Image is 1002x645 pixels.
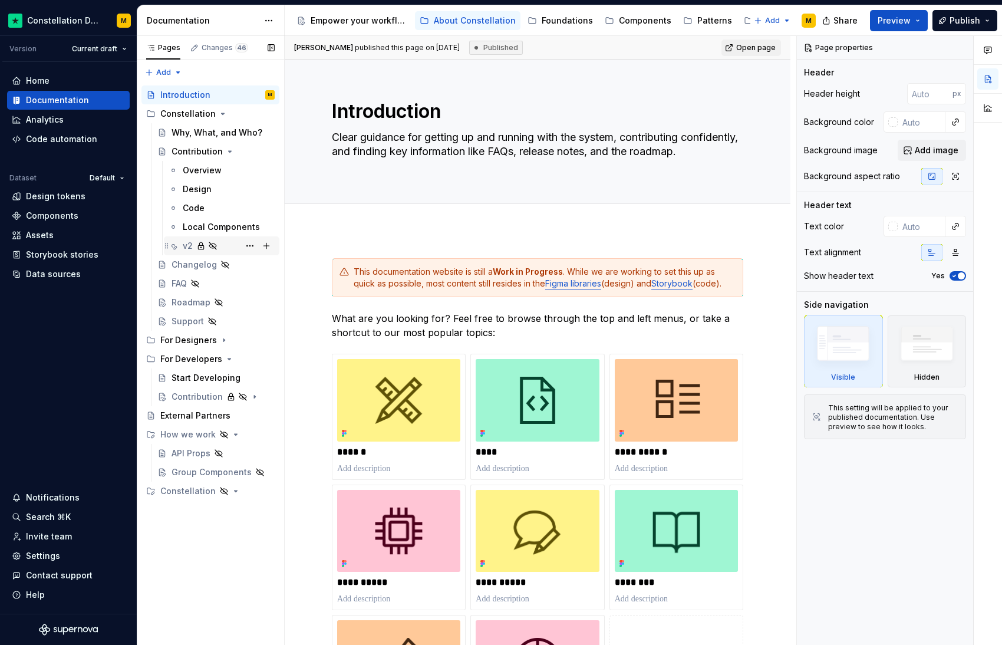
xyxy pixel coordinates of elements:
[183,240,193,252] div: v2
[804,67,834,78] div: Header
[153,463,279,482] a: Group Components
[164,161,279,180] a: Overview
[476,490,599,572] img: a597d68f-9b62-4c4c-b750-6e5dd9aceab0.png
[7,245,130,264] a: Storybook stories
[141,425,279,444] div: How we work
[651,278,693,288] a: Storybook
[950,15,980,27] span: Publish
[172,315,204,327] div: Support
[153,274,279,293] a: FAQ
[172,391,223,403] div: Contribution
[765,16,780,25] span: Add
[7,585,130,604] button: Help
[804,144,878,156] div: Background image
[172,297,210,308] div: Roadmap
[26,210,78,222] div: Components
[931,271,945,281] label: Yes
[141,64,186,81] button: Add
[160,108,216,120] div: Constellation
[164,180,279,199] a: Design
[164,199,279,218] a: Code
[952,89,961,98] p: px
[750,12,795,29] button: Add
[600,11,676,30] a: Components
[235,43,248,52] span: 46
[84,170,130,186] button: Default
[7,187,130,206] a: Design tokens
[292,9,748,32] div: Page tree
[160,334,217,346] div: For Designers
[172,466,252,478] div: Group Components
[153,123,279,142] a: Why, What, and Who?
[434,15,516,27] div: About Constellation
[146,43,180,52] div: Pages
[476,359,599,442] img: b683ce49-1e77-4243-8d74-05956626e930.png
[7,110,130,129] a: Analytics
[736,43,776,52] span: Open page
[721,40,781,56] a: Open page
[153,142,279,161] a: Contribution
[329,97,741,126] textarea: Introduction
[898,111,945,133] input: Auto
[828,403,958,432] div: This setting will be applied to your published documentation. Use preview to see how it looks.
[7,547,130,565] a: Settings
[354,266,736,289] div: This documentation website is still a . While we are working to set this up as quick as possible,...
[26,133,97,145] div: Code automation
[172,372,240,384] div: Start Developing
[141,350,279,368] div: For Developers
[183,164,222,176] div: Overview
[7,488,130,507] button: Notifications
[833,15,858,27] span: Share
[739,11,822,30] a: Best Practices
[804,199,852,211] div: Header text
[804,116,874,128] div: Background color
[415,11,520,30] a: About Constellation
[67,41,132,57] button: Current draft
[26,589,45,601] div: Help
[26,268,81,280] div: Data sources
[172,127,262,139] div: Why, What, and Who?
[804,170,900,182] div: Background aspect ratio
[183,221,260,233] div: Local Components
[8,14,22,28] img: d602db7a-5e75-4dfe-a0a4-4b8163c7bad2.png
[619,15,671,27] div: Components
[311,15,408,27] div: Empower your workflow. Build incredible experiences.
[804,270,874,282] div: Show header text
[202,43,248,52] div: Changes
[141,85,279,501] div: Page tree
[7,265,130,284] a: Data sources
[147,15,258,27] div: Documentation
[164,218,279,236] a: Local Components
[153,368,279,387] a: Start Developing
[545,278,601,288] a: Figma libraries
[156,68,171,77] span: Add
[26,114,64,126] div: Analytics
[804,299,869,311] div: Side navigation
[172,146,223,157] div: Contribution
[337,490,460,572] img: 54828682-e106-4e3a-aa58-9c7495ed64cf.png
[2,8,134,33] button: Constellation Design SystemM
[26,249,98,261] div: Storybook stories
[816,10,865,31] button: Share
[183,202,205,214] div: Code
[160,485,216,497] div: Constellation
[7,566,130,585] button: Contact support
[141,85,279,104] a: IntroductionM
[141,406,279,425] a: External Partners
[153,444,279,463] a: API Props
[678,11,737,30] a: Patterns
[27,15,103,27] div: Constellation Design System
[141,104,279,123] div: Constellation
[294,43,460,52] span: published this page on [DATE]
[294,43,353,52] span: [PERSON_NAME]
[160,89,210,101] div: Introduction
[26,94,89,106] div: Documentation
[153,293,279,312] a: Roadmap
[932,10,997,31] button: Publish
[160,429,216,440] div: How we work
[292,11,413,30] a: Empower your workflow. Build incredible experiences.
[7,206,130,225] a: Components
[898,140,966,161] button: Add image
[183,183,212,195] div: Design
[172,278,187,289] div: FAQ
